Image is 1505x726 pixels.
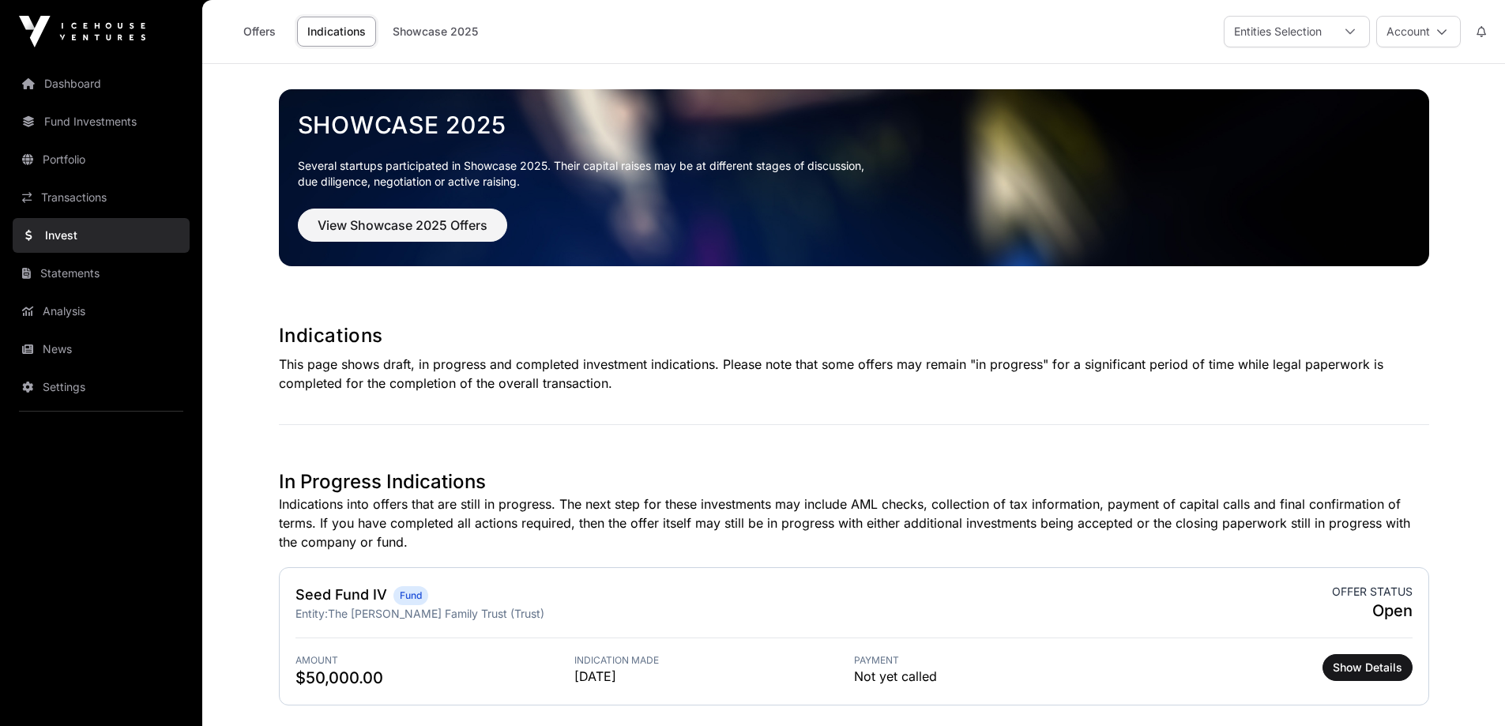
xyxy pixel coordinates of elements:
[19,16,145,47] img: Icehouse Ventures Logo
[13,256,190,291] a: Statements
[854,667,937,686] span: Not yet called
[13,142,190,177] a: Portfolio
[328,607,544,620] span: The [PERSON_NAME] Family Trust (Trust)
[298,111,1410,139] a: Showcase 2025
[13,332,190,367] a: News
[13,370,190,404] a: Settings
[228,17,291,47] a: Offers
[279,495,1429,551] p: Indications into offers that are still in progress. The next step for these investments may inclu...
[295,607,328,620] span: Entity:
[400,589,422,602] span: Fund
[854,654,1134,667] span: Payment
[13,294,190,329] a: Analysis
[298,209,507,242] button: View Showcase 2025 Offers
[574,667,854,686] span: [DATE]
[13,66,190,101] a: Dashboard
[574,654,854,667] span: Indication Made
[382,17,488,47] a: Showcase 2025
[279,469,1429,495] h1: In Progress Indications
[298,224,507,240] a: View Showcase 2025 Offers
[1225,17,1331,47] div: Entities Selection
[13,180,190,215] a: Transactions
[279,323,1429,348] h1: Indications
[279,355,1429,393] p: This page shows draft, in progress and completed investment indications. Please note that some of...
[279,89,1429,266] img: Showcase 2025
[1323,654,1413,681] button: Show Details
[295,654,575,667] span: Amount
[1332,584,1413,600] span: Offer status
[1376,16,1461,47] button: Account
[297,17,376,47] a: Indications
[1333,660,1402,675] span: Show Details
[1332,600,1413,622] span: Open
[295,586,387,603] a: Seed Fund IV
[295,667,575,689] span: $50,000.00
[298,158,1410,190] p: Several startups participated in Showcase 2025. Their capital raises may be at different stages o...
[13,104,190,139] a: Fund Investments
[318,216,487,235] span: View Showcase 2025 Offers
[13,218,190,253] a: Invest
